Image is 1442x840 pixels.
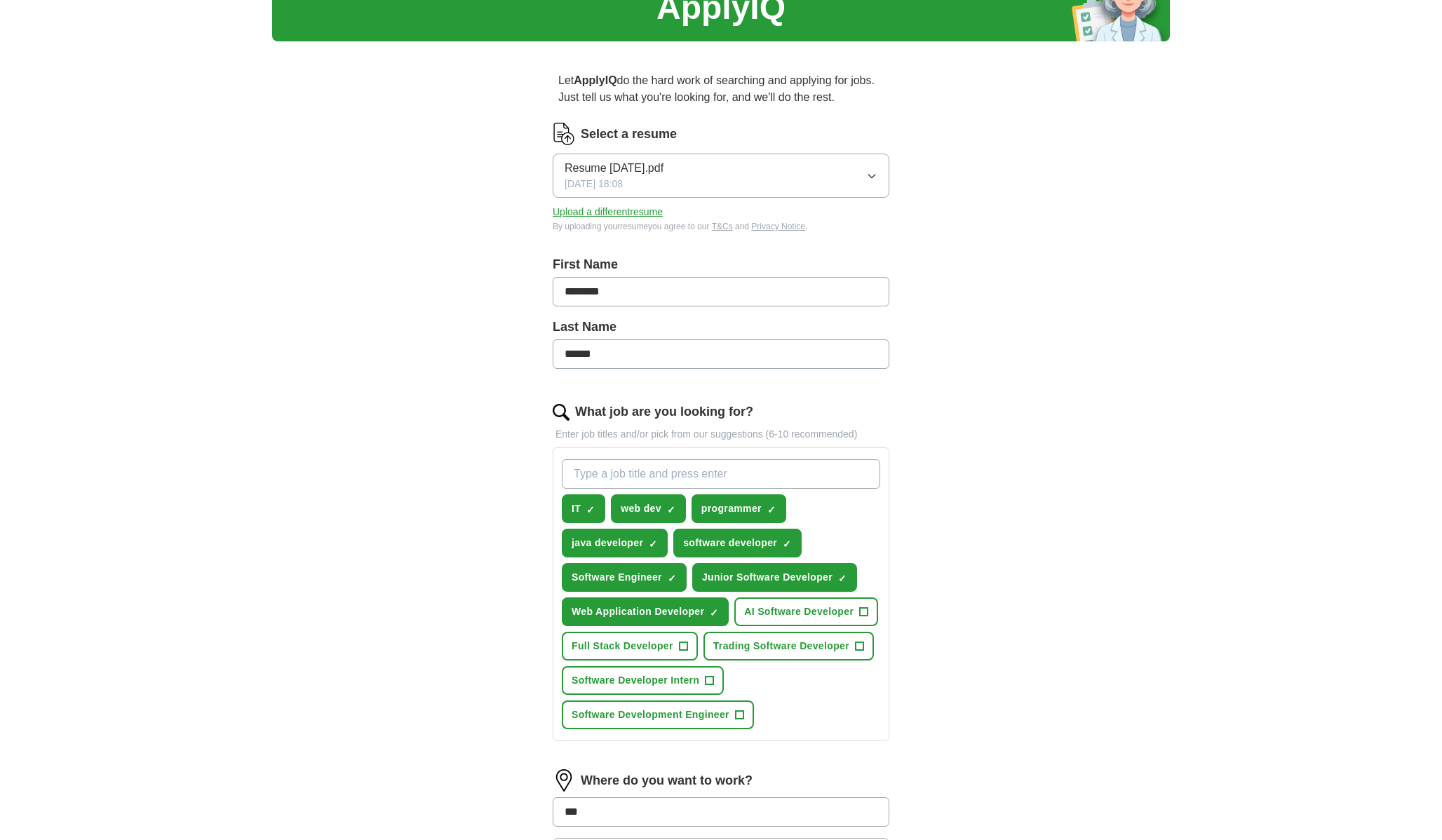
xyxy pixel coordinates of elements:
span: [DATE] 18:08 [565,177,623,191]
button: Full Stack Developer [562,632,698,661]
span: ✓ [838,573,847,584]
span: ✓ [783,538,791,550]
button: programmer✓ [692,494,786,523]
label: Where do you want to work? [581,771,753,790]
span: Software Development Engineer [572,707,729,722]
span: programmer [701,501,762,516]
span: ✓ [767,504,776,515]
a: T&Cs [712,222,733,231]
button: Trading Software Developer [703,632,874,661]
a: Privacy Notice [751,222,805,231]
input: Type a job title and press enter [562,459,880,489]
button: Junior Software Developer✓ [692,563,857,592]
button: Resume [DATE].pdf[DATE] 18:08 [553,154,889,198]
span: web dev [621,501,661,516]
span: ✓ [586,504,595,515]
span: ✓ [649,538,657,550]
span: IT [572,501,581,516]
button: AI Software Developer [734,597,878,626]
strong: ApplyIQ [574,74,616,86]
label: Last Name [553,318,889,337]
button: Software Developer Intern [562,666,724,695]
button: Web Application Developer✓ [562,597,729,626]
button: Software Engineer✓ [562,563,687,592]
span: software developer [683,536,777,550]
div: By uploading your resume you agree to our and . [553,220,889,233]
img: CV Icon [553,123,575,145]
span: ✓ [667,504,675,515]
button: IT✓ [562,494,605,523]
span: Junior Software Developer [702,570,833,585]
span: Software Developer Intern [572,673,699,688]
span: ✓ [710,607,718,618]
span: Full Stack Developer [572,639,673,653]
img: search.png [553,404,570,421]
label: Select a resume [581,125,677,144]
label: First Name [553,255,889,274]
span: java developer [572,536,643,550]
img: location.png [553,769,575,792]
button: Upload a differentresume [553,205,663,219]
span: Trading Software Developer [713,639,849,653]
span: Web Application Developer [572,604,704,619]
button: web dev✓ [611,494,686,523]
span: Software Engineer [572,570,662,585]
button: Software Development Engineer [562,700,754,729]
span: Resume [DATE].pdf [565,160,663,177]
span: ✓ [668,573,676,584]
label: What job are you looking for? [575,402,753,421]
button: java developer✓ [562,529,668,557]
span: AI Software Developer [744,604,854,619]
p: Let do the hard work of searching and applying for jobs. Just tell us what you're looking for, an... [553,67,889,111]
p: Enter job titles and/or pick from our suggestions (6-10 recommended) [553,427,889,442]
button: software developer✓ [673,529,802,557]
